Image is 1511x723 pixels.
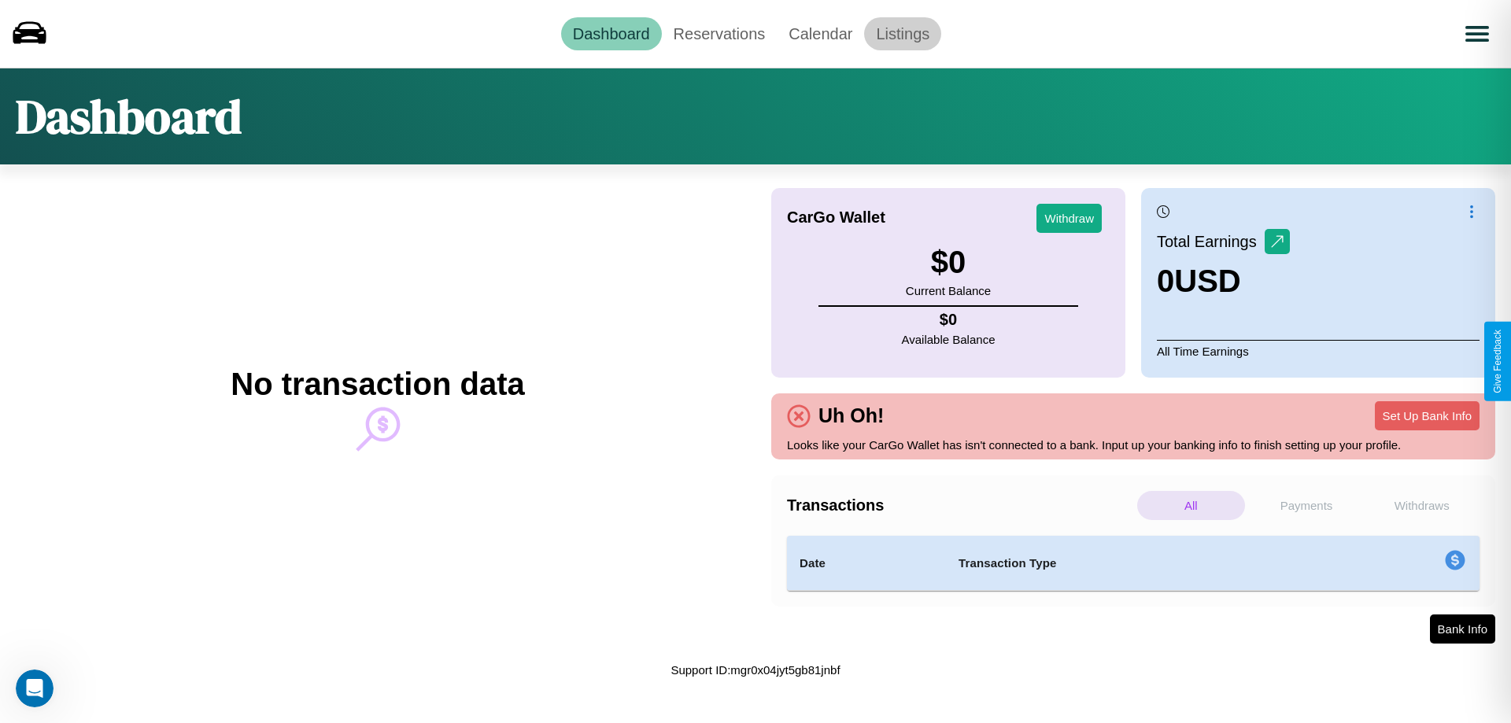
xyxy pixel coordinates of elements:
a: Reservations [662,17,778,50]
button: Set Up Bank Info [1375,401,1480,430]
a: Listings [864,17,941,50]
h4: $ 0 [902,311,996,329]
p: Looks like your CarGo Wallet has isn't connected to a bank. Input up your banking info to finish ... [787,434,1480,456]
h4: Transactions [787,496,1133,515]
h4: Transaction Type [959,554,1316,573]
p: Available Balance [902,329,996,350]
button: Bank Info [1430,614,1495,644]
iframe: Intercom live chat [16,670,54,707]
p: All Time Earnings [1157,340,1480,362]
a: Calendar [777,17,864,50]
h1: Dashboard [16,84,242,149]
h4: CarGo Wallet [787,208,885,227]
h4: Uh Oh! [811,404,892,427]
table: simple table [787,536,1480,591]
p: Withdraws [1368,491,1476,520]
p: Total Earnings [1157,227,1265,256]
h4: Date [800,554,933,573]
a: Dashboard [561,17,662,50]
button: Open menu [1455,12,1499,56]
div: Give Feedback [1492,330,1503,393]
p: Current Balance [906,280,991,301]
h3: 0 USD [1157,264,1290,299]
p: Payments [1253,491,1361,520]
p: Support ID: mgr0x04jyt5gb81jnbf [671,659,840,681]
p: All [1137,491,1245,520]
button: Withdraw [1036,204,1102,233]
h3: $ 0 [906,245,991,280]
h2: No transaction data [231,367,524,402]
